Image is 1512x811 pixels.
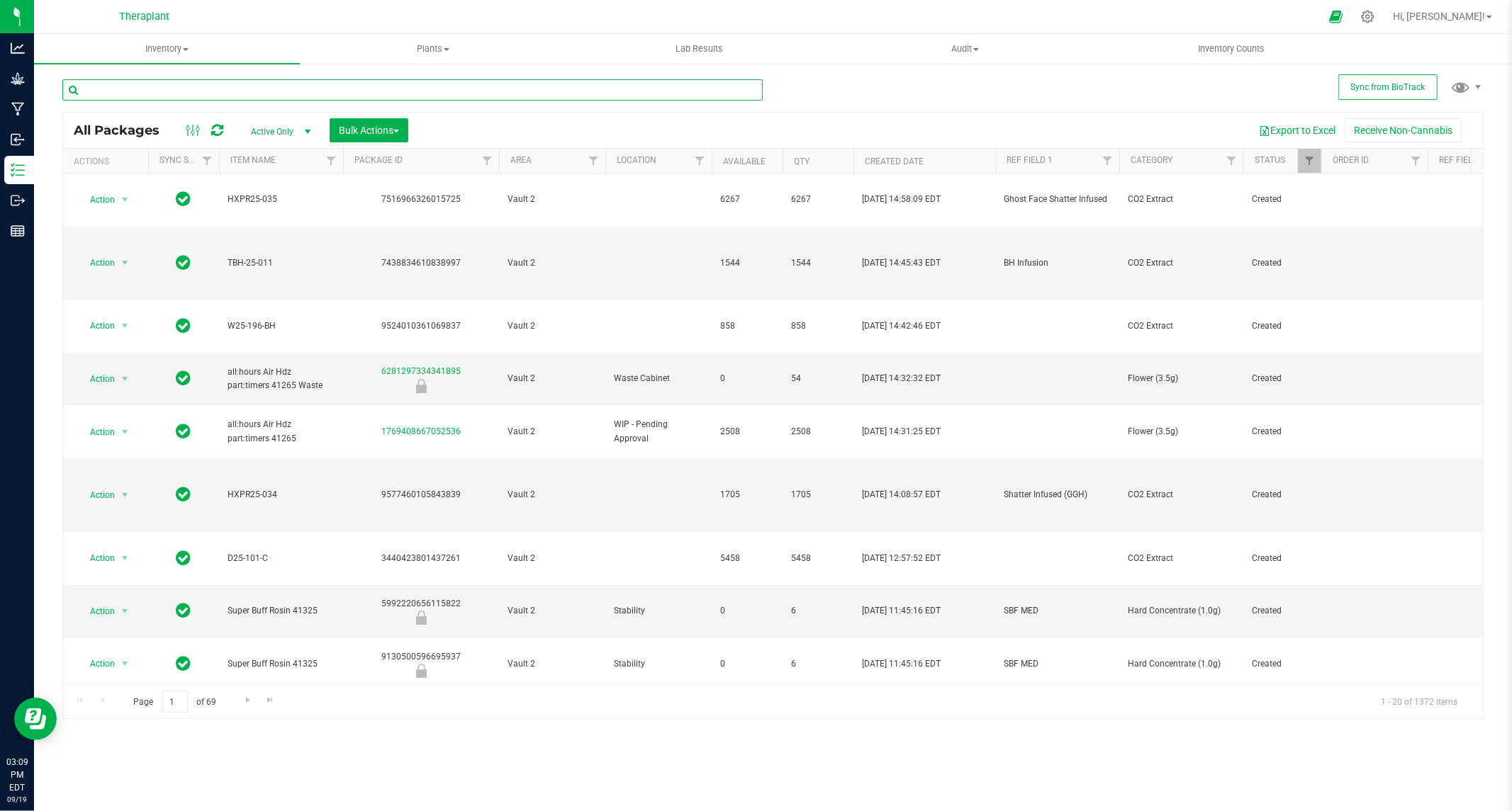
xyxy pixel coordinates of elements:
[862,657,941,671] span: [DATE] 11:45:16 EDT
[1004,657,1111,671] span: SBF MED
[1252,372,1313,385] span: Created
[1128,425,1235,438] span: Flower (3.5g)
[791,657,845,671] span: 6
[508,552,597,565] span: Vault 2
[228,418,335,445] span: all:hours Air Hdz part:timers 41265
[508,604,597,618] span: Vault 2
[865,157,924,166] a: Created Date
[720,657,774,671] span: 0
[341,650,501,678] div: 9130500596695937
[341,611,501,625] div: Newly Received
[6,756,28,794] p: 03:09 PM EDT
[177,484,191,504] span: In Sync
[116,316,134,336] span: select
[723,157,766,166] a: Available
[228,256,335,270] span: TBH-25-011
[116,654,134,674] span: select
[120,11,170,23] span: Theraplant
[508,488,597,501] span: Vault 2
[1338,74,1438,100] button: Sync from BioTrack
[1004,604,1111,618] span: SBF MED
[862,488,941,501] span: [DATE] 14:08:57 EDT
[1128,193,1235,206] span: CO2 Extract
[116,422,134,442] span: select
[1004,193,1111,206] span: Ghost Face Shatter Infused
[791,488,845,501] span: 1705
[354,155,403,165] a: Package ID
[14,698,57,740] iframe: Resource center
[77,316,116,336] span: Action
[791,319,845,333] span: 858
[862,552,941,565] span: [DATE] 12:57:52 EDT
[508,372,597,385] span: Vault 2
[720,256,774,270] span: 1544
[339,125,399,136] span: Bulk Actions
[228,552,335,565] span: D25-101-C
[862,372,941,385] span: [DATE] 14:32:32 EDT
[177,601,191,620] span: In Sync
[116,548,134,568] span: select
[832,34,1098,64] a: Audit
[116,485,134,505] span: select
[720,319,774,333] span: 858
[341,597,501,625] div: 5992220656115822
[614,604,703,618] span: Stability
[341,488,501,501] div: 9577460105843839
[77,190,116,210] span: Action
[381,366,461,376] a: 6281297334341895
[77,601,116,621] span: Action
[228,604,335,618] span: Super Buff Rosin 41325
[381,426,461,436] a: 1769408667052536
[862,604,941,618] span: [DATE] 11:45:16 EDT
[791,193,845,206] span: 6267
[341,379,501,393] div: Newly Received
[177,421,191,441] span: In Sync
[159,155,214,165] a: Sync Status
[1128,657,1235,671] span: Hard Concentrate (1.0g)
[11,224,25,238] inline-svg: Reports
[62,79,763,101] input: Search Package ID, Item Name, SKU, Lot or Part Number...
[228,488,335,501] span: HXPR25-034
[228,319,335,333] span: W25-196-BH
[177,253,191,273] span: In Sync
[196,149,219,173] a: Filter
[11,72,25,86] inline-svg: Grow
[720,488,774,501] span: 1705
[300,34,566,64] a: Plants
[1252,319,1313,333] span: Created
[11,102,25,116] inline-svg: Manufacturing
[833,42,1097,55] span: Audit
[791,256,845,270] span: 1544
[1007,155,1053,165] a: Ref Field 1
[582,149,605,173] a: Filter
[1004,488,1111,501] span: Shatter Infused (GGH)
[6,794,28,805] p: 09/19
[720,604,774,618] span: 0
[341,664,501,678] div: Newly Received
[1393,11,1485,22] span: Hi, [PERSON_NAME]!
[177,189,191,209] span: In Sync
[1004,256,1111,270] span: BH Infusion
[510,155,532,165] a: Area
[77,485,116,505] span: Action
[116,190,134,210] span: select
[720,552,774,565] span: 5458
[228,657,335,671] span: Super Buff Rosin 41325
[1128,256,1235,270] span: CO2 Extract
[1220,149,1243,173] a: Filter
[77,253,116,273] span: Action
[1128,488,1235,501] span: CO2 Extract
[1252,193,1313,206] span: Created
[862,193,941,206] span: [DATE] 14:58:09 EDT
[1439,155,1485,165] a: Ref Field 2
[1179,42,1284,55] span: Inventory Counts
[566,34,832,64] a: Lab Results
[116,369,134,389] span: select
[1252,552,1313,565] span: Created
[1252,488,1313,501] span: Created
[614,657,703,671] span: Stability
[1252,256,1313,270] span: Created
[508,193,597,206] span: Vault 2
[1351,82,1426,92] span: Sync from BioTrack
[177,368,191,388] span: In Sync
